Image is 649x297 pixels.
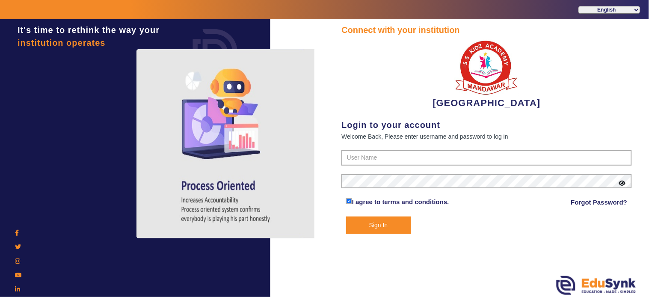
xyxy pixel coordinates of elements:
[136,49,316,238] img: login4.png
[571,197,628,208] a: Forgot Password?
[18,38,106,48] span: institution operates
[18,25,160,35] span: It's time to rethink the way your
[341,119,632,131] div: Login to your account
[183,19,247,83] img: login.png
[346,217,411,234] button: Sign In
[352,198,449,205] a: I agree to terms and conditions.
[455,36,519,96] img: b9104f0a-387a-4379-b368-ffa933cda262
[341,131,632,142] div: Welcome Back, Please enter username and password to log in
[341,36,632,110] div: [GEOGRAPHIC_DATA]
[557,276,636,295] img: edusynk.png
[341,24,632,36] div: Connect with your institution
[341,150,632,166] input: User Name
